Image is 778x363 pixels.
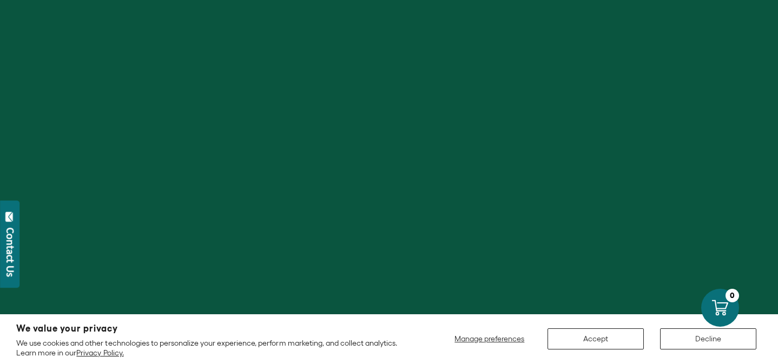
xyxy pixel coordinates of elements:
[448,328,531,349] button: Manage preferences
[16,338,411,358] p: We use cookies and other technologies to personalize your experience, perform marketing, and coll...
[454,334,524,343] span: Manage preferences
[660,328,756,349] button: Decline
[548,328,644,349] button: Accept
[5,228,16,277] div: Contact Us
[16,324,411,333] h2: We value your privacy
[726,289,739,302] div: 0
[76,348,123,357] a: Privacy Policy.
